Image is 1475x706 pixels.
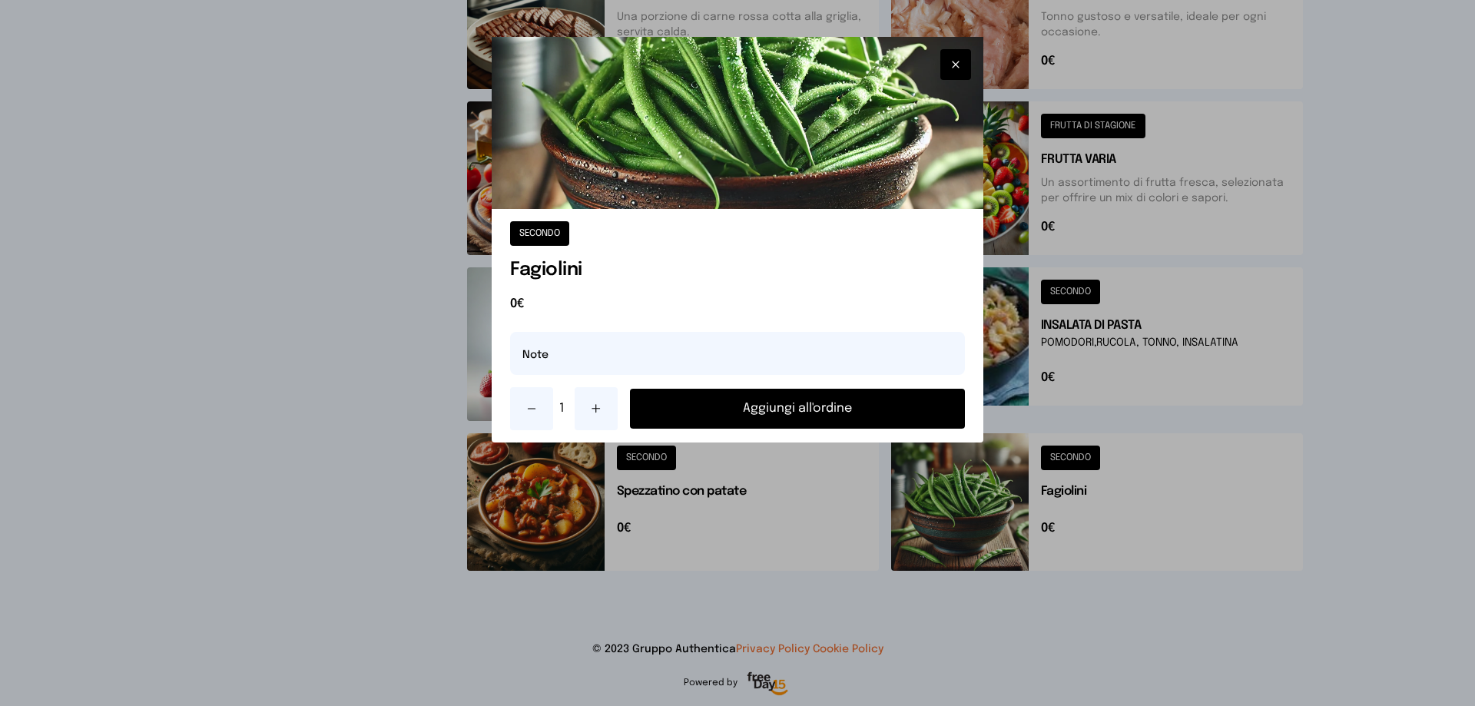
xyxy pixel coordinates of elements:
button: SECONDO [510,221,569,246]
span: 0€ [510,295,965,313]
button: Aggiungi all'ordine [630,389,965,429]
img: Fagiolini [492,37,983,209]
span: 1 [559,399,568,418]
h1: Fagiolini [510,258,965,283]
